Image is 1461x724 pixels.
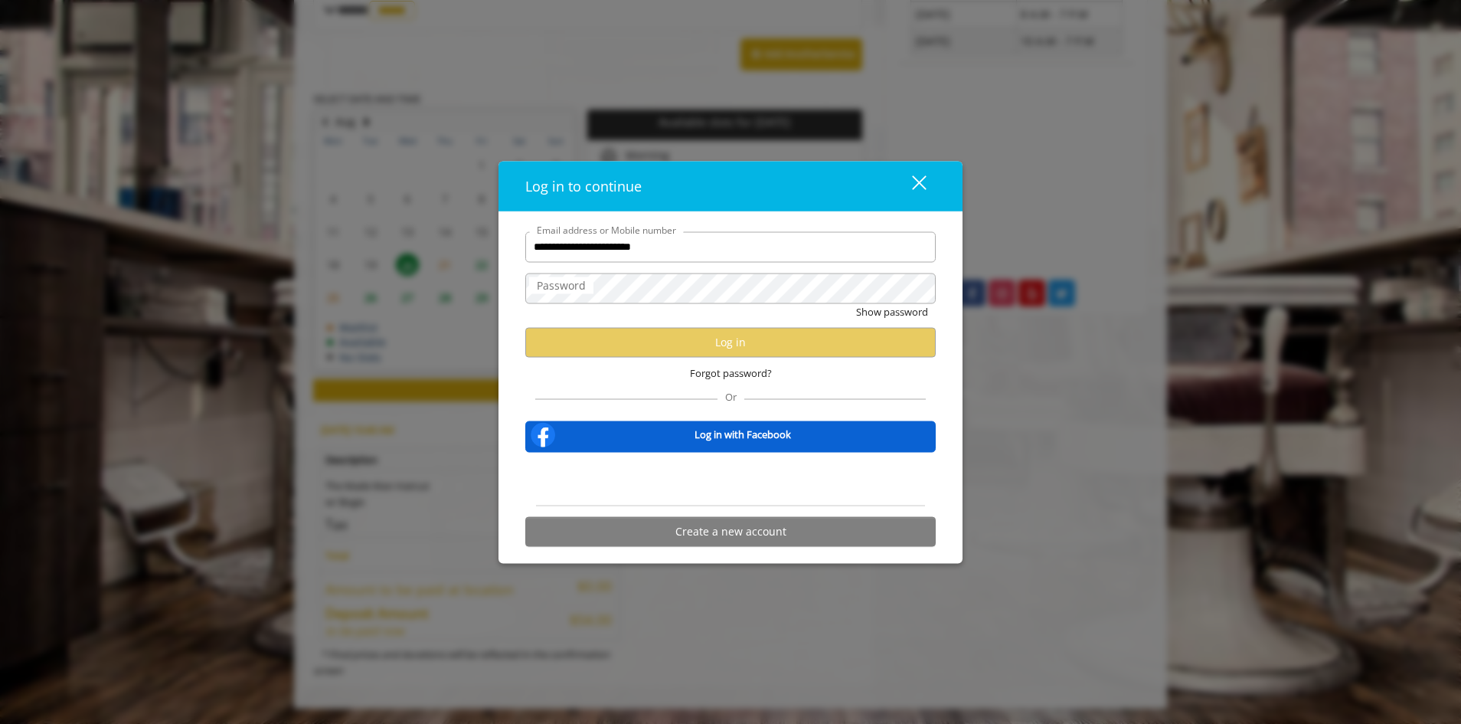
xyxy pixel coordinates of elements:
button: Show password [856,303,928,319]
b: Log in with Facebook [695,427,791,443]
input: Email address or Mobile number [525,231,936,262]
iframe: Sign in with Google Button [653,462,809,496]
div: close dialog [894,175,925,198]
label: Password [529,277,593,293]
button: close dialog [884,170,936,201]
span: Forgot password? [690,365,772,381]
button: Create a new account [525,516,936,546]
span: Log in to continue [525,176,642,195]
img: facebook-logo [528,419,558,450]
span: Or [717,389,744,403]
button: Log in [525,327,936,357]
label: Email address or Mobile number [529,222,684,237]
input: Password [525,273,936,303]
